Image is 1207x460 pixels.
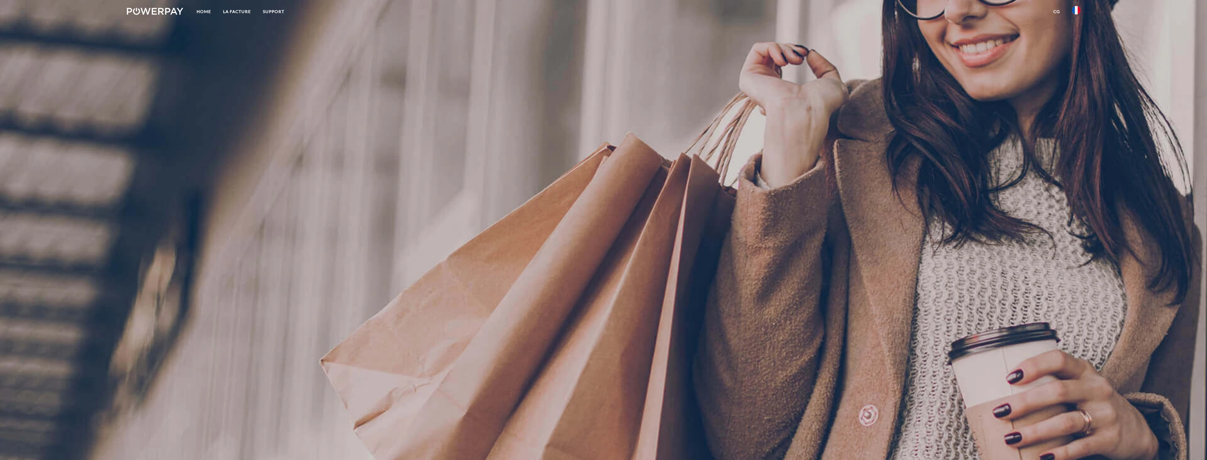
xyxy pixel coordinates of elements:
[1072,6,1080,14] img: fr
[257,5,290,18] a: Support
[1047,5,1066,18] a: CG
[191,5,217,18] a: Home
[127,8,184,15] img: logo-powerpay-white.svg
[217,5,257,18] a: LA FACTURE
